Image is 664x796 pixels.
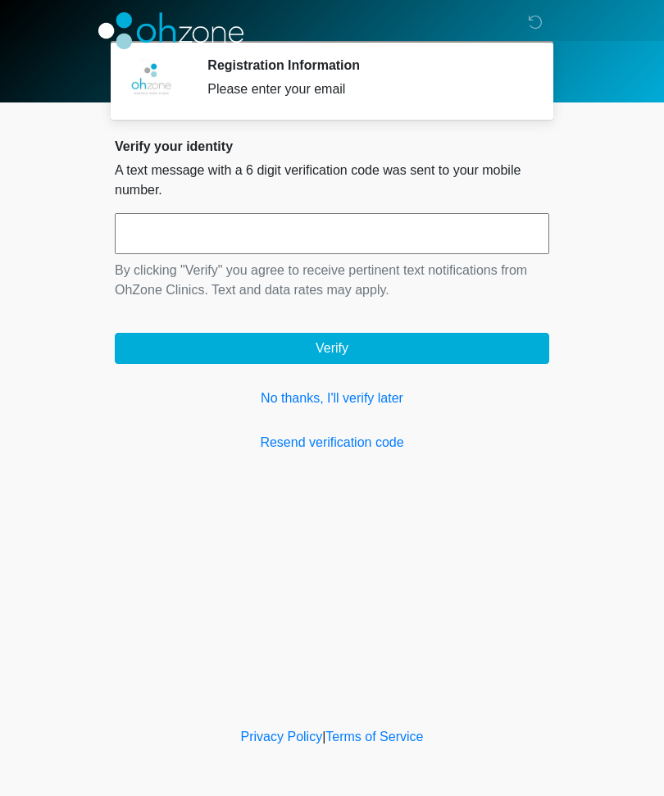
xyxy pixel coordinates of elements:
a: | [322,730,325,744]
a: No thanks, I'll verify later [115,389,549,408]
p: By clicking "Verify" you agree to receive pertinent text notifications from OhZone Clinics. Text ... [115,261,549,300]
p: A text message with a 6 digit verification code was sent to your mobile number. [115,161,549,200]
img: OhZone Clinics Logo [98,12,243,49]
a: Resend verification code [115,433,549,453]
h2: Verify your identity [115,139,549,154]
img: Agent Avatar [127,57,176,107]
a: Terms of Service [325,730,423,744]
button: Verify [115,333,549,364]
a: Privacy Policy [241,730,323,744]
div: Please enter your email [207,80,525,99]
h2: Registration Information [207,57,525,73]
